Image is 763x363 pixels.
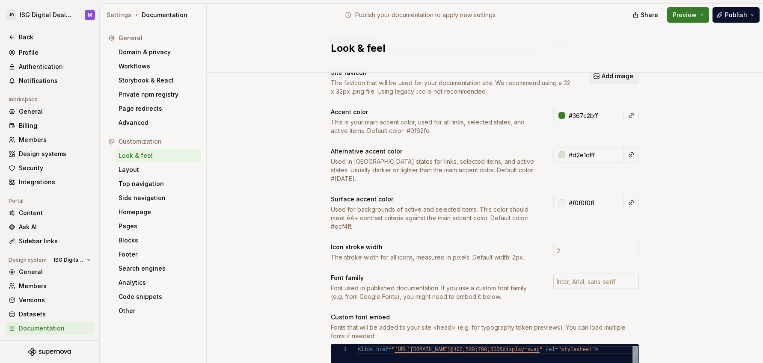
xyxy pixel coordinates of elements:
[331,205,538,231] div: Used for backgrounds of active and selected items. This color should meet AA+ contrast criteria a...
[5,147,94,161] a: Design systems
[358,347,361,353] span: <
[331,41,629,55] h2: Look & feel
[107,11,203,19] div: Documentation
[5,206,94,220] a: Content
[395,347,450,353] span: [URL][DOMAIN_NAME]
[115,116,201,130] a: Advanced
[115,290,201,304] a: Code snippets
[553,274,639,289] input: Inter, Arial, sans-serif
[115,163,201,177] a: Layout
[115,149,201,162] a: Look & feel
[107,11,131,19] button: Settings
[115,88,201,101] a: Private npm registry
[19,77,91,85] div: Notifications
[119,208,198,216] div: Homepage
[5,255,50,265] div: Design system
[19,164,91,172] div: Security
[5,74,94,88] a: Notifications
[331,68,367,77] div: Site favicon
[19,324,91,333] div: Documentation
[555,347,558,353] span: =
[628,7,664,23] button: Share
[115,304,201,318] a: Other
[540,347,543,353] span: "
[54,257,83,263] span: ISG Digital Design System
[119,34,198,42] div: General
[5,234,94,248] a: Sidebar links
[331,274,364,282] div: Font family
[331,284,538,301] div: Font used in published documentation. If you use a custom font family (e.g. from Google Fonts), y...
[5,46,94,59] a: Profile
[115,45,201,59] a: Domain & privacy
[115,205,201,219] a: Homepage
[331,147,402,156] div: Alternative accent color
[331,313,390,322] div: Custom font embed
[119,151,198,160] div: Look & feel
[115,262,201,275] a: Search engines
[119,278,198,287] div: Analytics
[5,30,94,44] a: Back
[331,243,383,251] div: Icon stroke width
[546,347,555,353] span: rel
[119,292,198,301] div: Code snippets
[589,68,639,84] button: Add image
[19,268,91,276] div: General
[20,11,74,19] div: ISG Digital Design System
[119,222,198,230] div: Pages
[115,191,201,205] a: Side navigation
[5,265,94,279] a: General
[19,136,91,144] div: Members
[558,347,595,353] span: "stylesheet"
[331,253,538,262] div: The stroke width for all icons, measured in pixels. Default width: 2px.
[19,209,91,217] div: Content
[19,296,91,304] div: Versions
[119,118,198,127] div: Advanced
[2,6,98,24] button: JDISG Digital Design SystemM
[553,243,639,258] input: 2
[19,121,91,130] div: Billing
[115,219,201,233] a: Pages
[119,250,198,259] div: Footer
[565,108,624,123] input: e.g. #000000
[5,94,41,105] div: Workspace
[119,165,198,174] div: Layout
[5,196,27,206] div: Portal
[331,323,639,340] div: Fonts that will be added to your site <head> (e.g. for typography token previews). You can load m...
[5,133,94,147] a: Members
[5,307,94,321] a: Datasets
[115,248,201,261] a: Footer
[119,90,198,99] div: Private npm registry
[331,346,347,354] div: 1
[115,102,201,115] a: Page redirects
[355,11,497,19] p: Publish your documentation to apply new settings.
[119,137,198,146] div: Customization
[595,347,598,353] span: >
[331,79,574,96] div: The favicon that will be used for your documentation site. We recommend using a 32 x 32px .png fi...
[331,108,368,116] div: Accent color
[28,348,71,356] svg: Supernova Logo
[667,7,709,23] button: Preview
[5,119,94,133] a: Billing
[641,11,658,19] span: Share
[565,195,624,210] input: e.g. #000000
[5,220,94,234] a: Ask AI
[119,48,198,56] div: Domain & privacy
[88,12,92,18] div: M
[392,347,395,353] span: "
[5,322,94,335] a: Documentation
[115,233,201,247] a: Blocks
[115,276,201,289] a: Analytics
[19,33,91,41] div: Back
[119,180,198,188] div: Top navigation
[19,107,91,116] div: General
[119,307,198,315] div: Other
[450,347,540,353] span: @400;500;700;800&display=swap
[673,11,697,19] span: Preview
[19,62,91,71] div: Authentication
[19,282,91,290] div: Members
[565,147,624,162] input: e.g. #000000
[115,59,201,73] a: Workflows
[119,62,198,71] div: Workflows
[361,347,373,353] span: link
